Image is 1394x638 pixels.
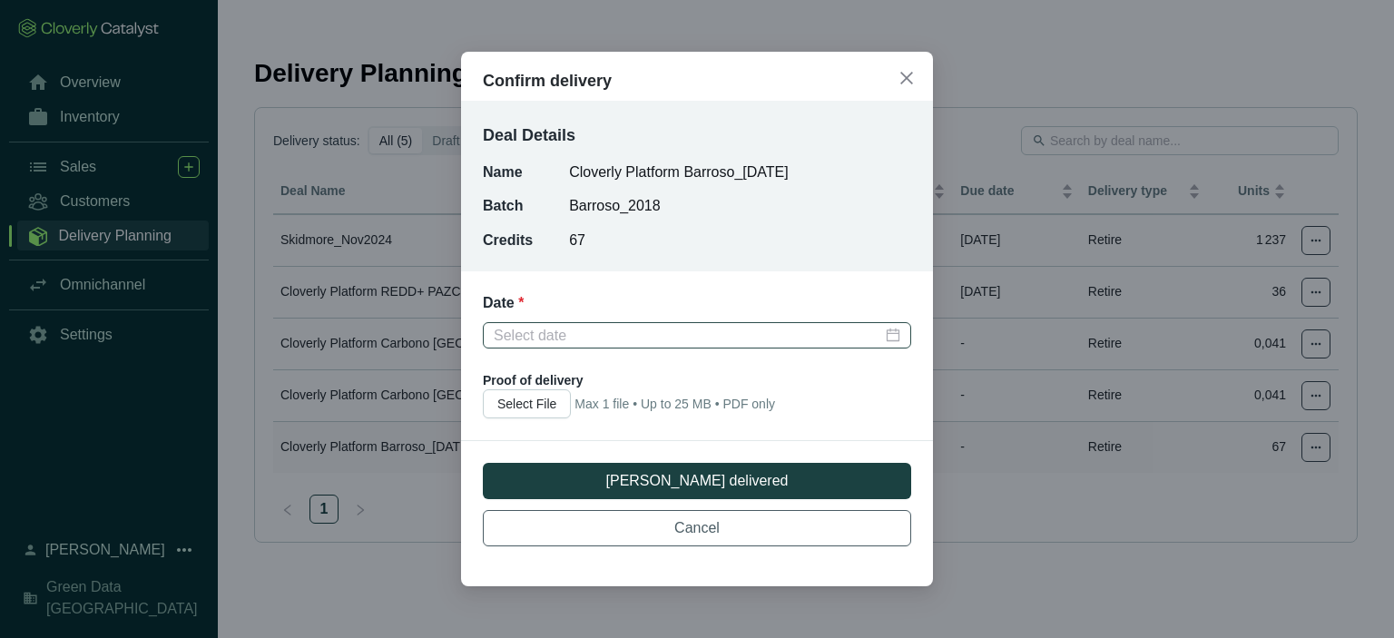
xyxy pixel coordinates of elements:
[497,395,556,413] span: Select File
[483,463,911,499] button: [PERSON_NAME] delivered
[483,231,533,250] p: Credits
[483,293,524,313] label: Date
[483,123,911,148] p: Deal Details
[892,70,921,86] span: Close
[569,162,789,182] p: Cloverly Platform Barroso_[DATE]
[483,162,533,182] p: Name
[483,389,571,418] button: Select File
[494,326,882,346] input: Select date
[569,231,789,250] p: 67
[483,70,911,93] div: Confirm delivery
[892,64,921,93] button: Close
[483,510,911,546] button: Cancel
[898,70,915,86] span: close
[606,470,789,492] span: [PERSON_NAME] delivered
[569,196,789,216] p: Barroso_2018
[483,196,533,216] p: Batch
[483,371,583,389] label: Proof of delivery
[674,517,720,539] span: Cancel
[574,397,775,411] span: Max 1 file • Up to 25 MB • PDF only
